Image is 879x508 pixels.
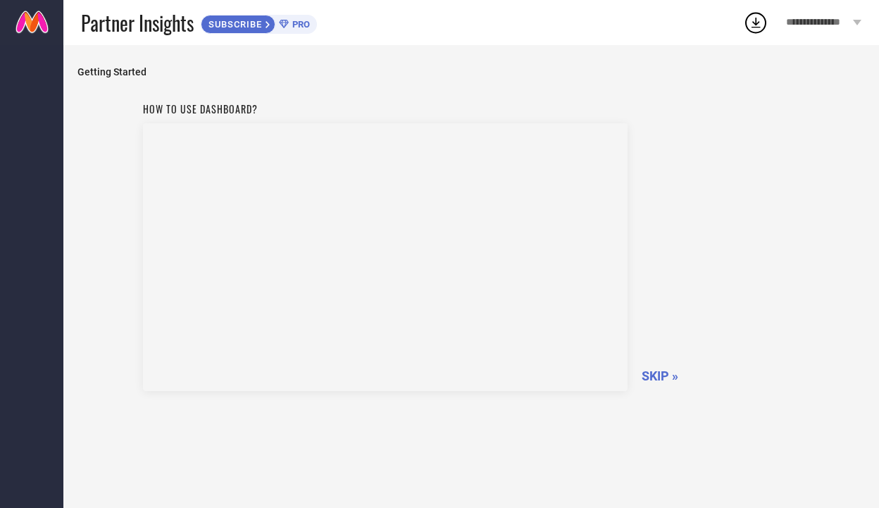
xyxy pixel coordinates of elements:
[642,368,678,383] span: SKIP »
[201,19,266,30] span: SUBSCRIBE
[81,8,194,37] span: Partner Insights
[289,19,310,30] span: PRO
[743,10,768,35] div: Open download list
[143,123,628,391] iframe: Workspace Section
[201,11,317,34] a: SUBSCRIBEPRO
[143,101,628,116] h1: How to use dashboard?
[77,66,865,78] span: Getting Started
